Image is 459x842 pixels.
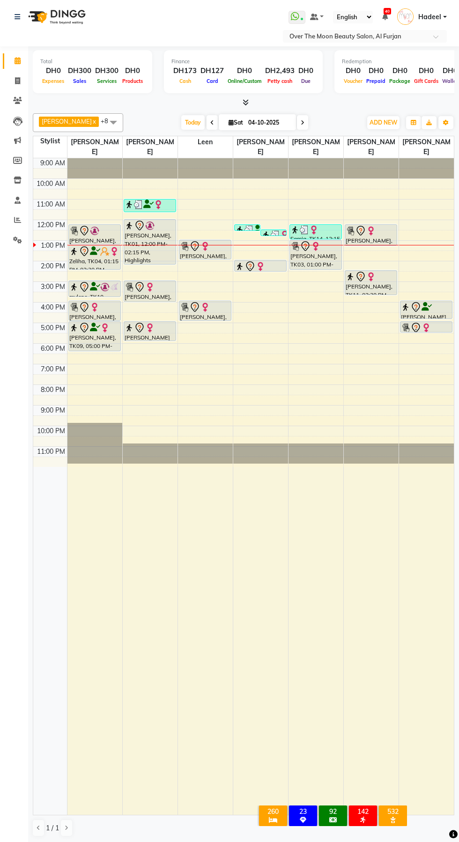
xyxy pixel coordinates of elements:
span: Prepaid [364,78,387,84]
div: DH0 [120,66,145,76]
div: 11:00 AM [35,199,67,209]
div: DH0 [412,66,440,76]
span: [PERSON_NAME] [399,136,454,158]
span: Products [120,78,145,84]
div: mylene, TK10, 03:00 PM-03:50 PM, Manicure With Gel Polish [69,281,120,296]
span: Cash [178,78,193,84]
div: [PERSON_NAME], TK03, 12:15 PM-01:20 PM, Eyelashes Extension Refill [345,225,397,245]
div: DH300 [93,66,120,76]
div: DH0 [342,66,364,76]
span: Voucher [342,78,364,84]
div: 9:00 AM [38,158,67,168]
div: 4:00 PM [39,303,67,312]
span: Package [387,78,412,84]
div: 260 [261,807,285,816]
div: [PERSON_NAME], TK05, 05:00 PM-05:35 PM, Hair Cut Fringe-Bang [400,322,452,332]
div: Zeliha, TK04, 01:15 PM-02:30 PM, Deplive Full Body (Without Bikini),Deplive brazillian,Deplive Fu... [69,245,120,269]
span: Card [205,78,220,84]
button: ADD NEW [367,116,400,129]
div: 1:00 PM [39,241,67,251]
img: Hadeel [397,8,414,25]
span: Leen [178,136,233,148]
span: 1 / 1 [46,823,59,833]
span: ADD NEW [370,119,397,126]
div: [PERSON_NAME], TK05, 04:00 PM-05:00 PM, Classic Pedicure [179,301,231,320]
span: Today [181,115,205,130]
div: [PERSON_NAME], TK07, 03:00 PM-04:05 PM, Nashi Filler Filler Therapy Express Treatment- Long [124,281,176,302]
span: 40 [384,8,391,15]
div: [PERSON_NAME] Customer, TK06, 05:00 PM-06:00 PM, Hair Wash And Dry,only curling hair [124,322,176,340]
div: Samia, TK14, 12:15 PM-01:00 PM, Waxing Underarm,Cut And File Hand [290,225,341,239]
div: [PERSON_NAME], TK03, 01:00 PM-02:00 PM, Classic Pedicure [179,240,231,259]
div: DH300 [66,66,93,76]
span: Due [299,78,312,84]
div: 92 [321,807,345,816]
img: logo [24,4,88,30]
div: 10:00 AM [35,179,67,189]
div: [PERSON_NAME], TK03, 01:00 PM-02:30 PM, Acrylic Nail Extension With Gel Color (DH330) [290,240,341,269]
div: 6:00 PM [39,344,67,354]
span: [PERSON_NAME] [67,136,122,158]
span: [PERSON_NAME] [123,136,178,158]
div: [PERSON_NAME], TK05, 04:00 PM-05:00 PM, Classic Manicure [69,301,120,320]
div: Finance [171,58,315,66]
div: 11:00 PM [35,447,67,457]
div: 7:00 PM [39,364,67,374]
span: Online/Custom [226,78,263,84]
div: 3:00 PM [39,282,67,292]
div: 9:00 PM [39,406,67,415]
span: +8 [101,117,115,125]
a: 40 [382,13,388,21]
div: DH0 [226,66,263,76]
div: 532 [381,807,405,816]
span: Sales [71,78,88,84]
div: DH0 [296,66,315,76]
div: [PERSON_NAME] customer, TK08, 04:00 PM-04:55 PM, Hair Cut [400,301,452,318]
div: 2:00 PM [39,261,67,271]
div: [PERSON_NAME], TK11, 02:30 PM-03:45 PM, Classic Eyelashes Individual Extension [345,271,397,295]
div: DH0 [40,66,66,76]
span: Sat [226,119,245,126]
div: 23 [291,807,315,816]
div: [PERSON_NAME], TK02, 11:00 AM-11:40 AM, Blow Dry (Medium) [124,199,176,212]
div: [PERSON_NAME], TK09, 05:00 PM-06:30 PM, [PERSON_NAME] k protein short [69,322,120,351]
div: Samia, TK14, 12:30 PM-12:45 PM, Threading Chin [261,230,286,236]
div: [PERSON_NAME] Arabic, TK12, 12:15 PM-12:30 PM, Threading Eyebrow [235,225,260,230]
div: Stylist [33,136,67,146]
div: [PERSON_NAME], TK11, 02:00 PM-02:35 PM, Brow Lamination [235,260,286,271]
span: Hadeel [418,12,441,22]
div: Total [40,58,145,66]
input: 2025-10-04 [245,116,292,130]
div: [PERSON_NAME], TK01, 12:00 PM-02:15 PM, Highlights Short,Roots Color,Hair Rinsage Kemon short [124,220,176,264]
div: 10:00 PM [35,426,67,436]
span: [PERSON_NAME] [289,136,343,158]
div: 12:00 PM [35,220,67,230]
span: Gift Cards [412,78,440,84]
span: Services [95,78,118,84]
span: Expenses [40,78,66,84]
div: DH127 [199,66,226,76]
div: DH0 [387,66,412,76]
div: DH2,493 [263,66,296,76]
div: 8:00 PM [39,385,67,395]
div: DH0 [364,66,387,76]
div: 5:00 PM [39,323,67,333]
span: [PERSON_NAME] [233,136,288,158]
span: [PERSON_NAME] [42,118,92,125]
div: 142 [351,807,375,816]
a: x [92,118,96,125]
div: DH173 [171,66,199,76]
span: [PERSON_NAME] [344,136,399,158]
span: Petty cash [266,78,294,84]
div: [PERSON_NAME], TK01, 12:15 PM-01:15 PM, Pedicure With Gel Polish [69,225,120,244]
